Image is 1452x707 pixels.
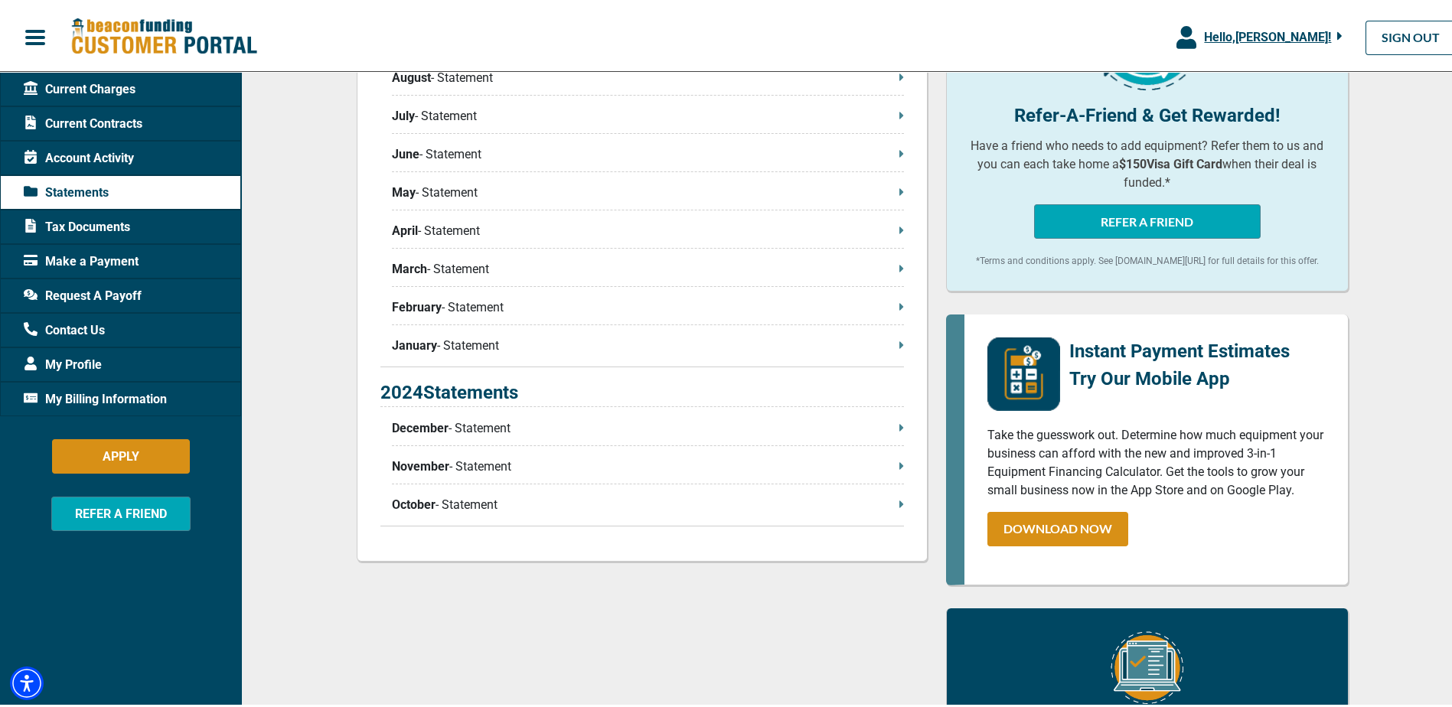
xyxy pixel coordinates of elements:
p: - Statement [392,142,904,161]
p: Instant Payment Estimates [1069,334,1290,362]
span: August [392,66,431,84]
p: - Statement [392,257,904,275]
p: Try Our Mobile App [1069,362,1290,389]
span: Make a Payment [24,249,139,268]
span: Statements [24,181,109,199]
img: Equipment Financing Online Image [1111,628,1183,701]
span: October [392,493,436,511]
p: 2024 Statements [380,376,904,404]
p: - Statement [392,416,904,435]
span: My Profile [24,353,102,371]
b: $150 Visa Gift Card [1119,154,1222,168]
p: Take the guesswork out. Determine how much equipment your business can afford with the new and im... [987,423,1325,497]
span: Current Contracts [24,112,142,130]
img: mobile-app-logo.png [987,334,1060,408]
p: Have a friend who needs to add equipment? Refer them to us and you can each take home a when thei... [970,134,1325,189]
span: Current Charges [24,77,135,96]
span: June [392,142,419,161]
span: My Billing Information [24,387,167,406]
span: Hello, [PERSON_NAME] ! [1204,27,1331,41]
span: July [392,104,415,122]
p: Refer-A-Friend & Get Rewarded! [970,99,1325,126]
button: REFER A FRIEND [51,494,191,528]
span: April [392,219,418,237]
span: Account Activity [24,146,134,165]
p: *Terms and conditions apply. See [DOMAIN_NAME][URL] for full details for this offer. [970,251,1325,265]
a: DOWNLOAD NOW [987,509,1128,543]
span: Request A Payoff [24,284,142,302]
div: Accessibility Menu [10,663,44,697]
img: Beacon Funding Customer Portal Logo [70,15,257,54]
p: - Statement [392,104,904,122]
span: May [392,181,416,199]
span: March [392,257,427,275]
button: APPLY [52,436,190,471]
p: - Statement [392,334,904,352]
p: - Statement [392,181,904,199]
button: REFER A FRIEND [1034,201,1261,236]
p: - Statement [392,454,904,473]
p: - Statement [392,219,904,237]
p: - Statement [392,66,904,84]
span: January [392,334,437,352]
span: December [392,416,449,435]
p: - Statement [392,493,904,511]
p: - Statement [392,295,904,314]
span: November [392,454,449,473]
span: February [392,295,442,314]
span: Contact Us [24,318,105,337]
span: Tax Documents [24,215,130,233]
